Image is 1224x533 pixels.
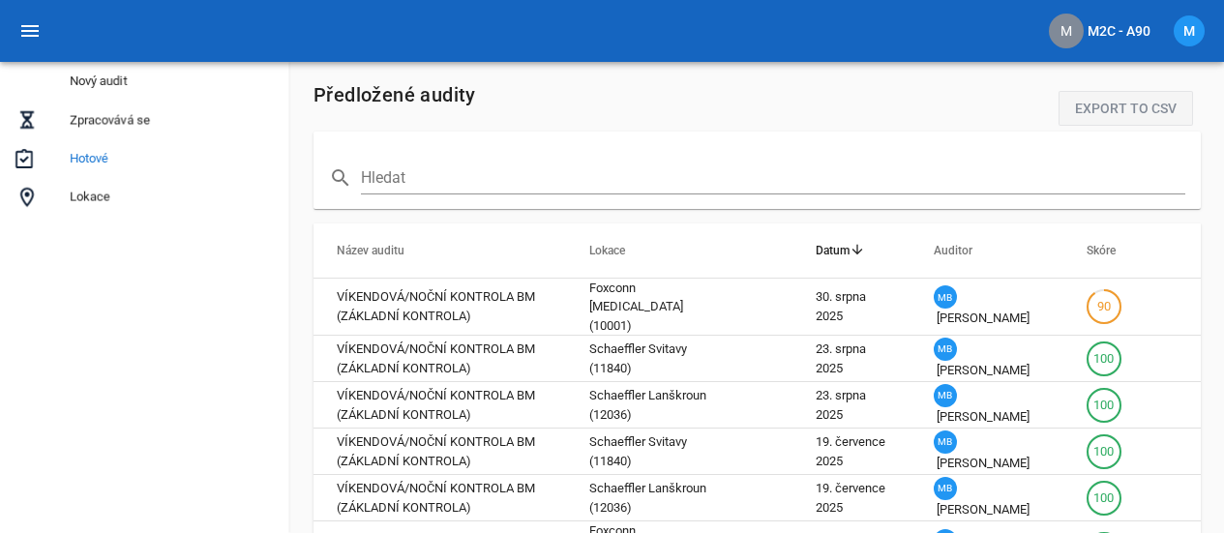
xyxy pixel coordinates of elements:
span: M [1183,21,1195,42]
th: Auditor: Not sorted. Activate to sort ascending. [911,223,1063,278]
span: MB [938,434,952,449]
div: 100 [1093,489,1114,508]
th: : Not sorted. [1154,223,1201,278]
i: search [329,166,352,190]
td: 23. srpna 2025 [792,336,911,382]
td: VÍKENDOVÁ/NOČNÍ KONTROLA BM (ZÁKLADNÍ KONTROLA) [313,336,566,382]
span: [PERSON_NAME] [937,502,1030,517]
input: Hledat [361,163,1185,193]
span: [PERSON_NAME] [937,409,1030,424]
th: Lokace: Not sorted. Activate to sort ascending. [566,223,746,278]
th: Datum: Sorted descending. Activate to remove sorting. [792,223,911,278]
td: 23. srpna 2025 [792,382,911,429]
td: Schaeffler Lanškroun (12036) [566,475,746,521]
td: VÍKENDOVÁ/NOČNÍ KONTROLA BM (ZÁKLADNÍ KONTROLA) [313,429,566,475]
td: VÍKENDOVÁ/NOČNÍ KONTROLA BM (ZÁKLADNÍ KONTROLA) [313,279,566,336]
td: Schaeffler Svitavy (11840) [566,429,746,475]
span: [PERSON_NAME] [937,456,1030,470]
td: 19. července 2025 [792,475,911,521]
div: 100 [1093,349,1114,369]
td: 19. července 2025 [792,429,911,475]
span: M [1060,21,1072,42]
button: Export to csv [1059,91,1193,126]
div: Nový audit [70,70,275,93]
td: VÍKENDOVÁ/NOČNÍ KONTROLA BM (ZÁKLADNÍ KONTROLA) [313,382,566,429]
div: Hotové [70,147,275,170]
div: 100 [1093,442,1114,461]
td: Schaeffler Lanškroun (12036) [566,382,746,429]
span: [PERSON_NAME] [937,311,1030,325]
i: arrow_upward [850,242,865,257]
div: 90 [1097,297,1111,316]
td: 30. srpna 2025 [792,279,911,336]
div: Export to csv [1075,99,1177,119]
th: : Not sorted. [746,223,792,278]
span: M2C - A90 [1088,21,1150,42]
td: Schaeffler Svitavy (11840) [566,336,746,382]
td: VÍKENDOVÁ/NOČNÍ KONTROLA BM (ZÁKLADNÍ KONTROLA) [313,475,566,521]
span: [PERSON_NAME] [937,363,1030,377]
div: Lokace [70,186,275,209]
td: Foxconn [MEDICAL_DATA] (10001) [566,279,746,336]
button: M [1172,14,1207,48]
div: Zpracovává se [70,108,275,132]
i: menu [18,19,42,43]
th: Skóre: Not sorted. Activate to sort ascending. [1063,223,1154,278]
span: MB [938,481,952,495]
span: MB [938,290,952,305]
span: MB [938,388,952,402]
th: Název auditu: Not sorted. Activate to sort ascending. [313,223,566,278]
span: MB [938,341,952,356]
div: 100 [1093,396,1114,415]
h1: Předložené audity [313,85,846,132]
